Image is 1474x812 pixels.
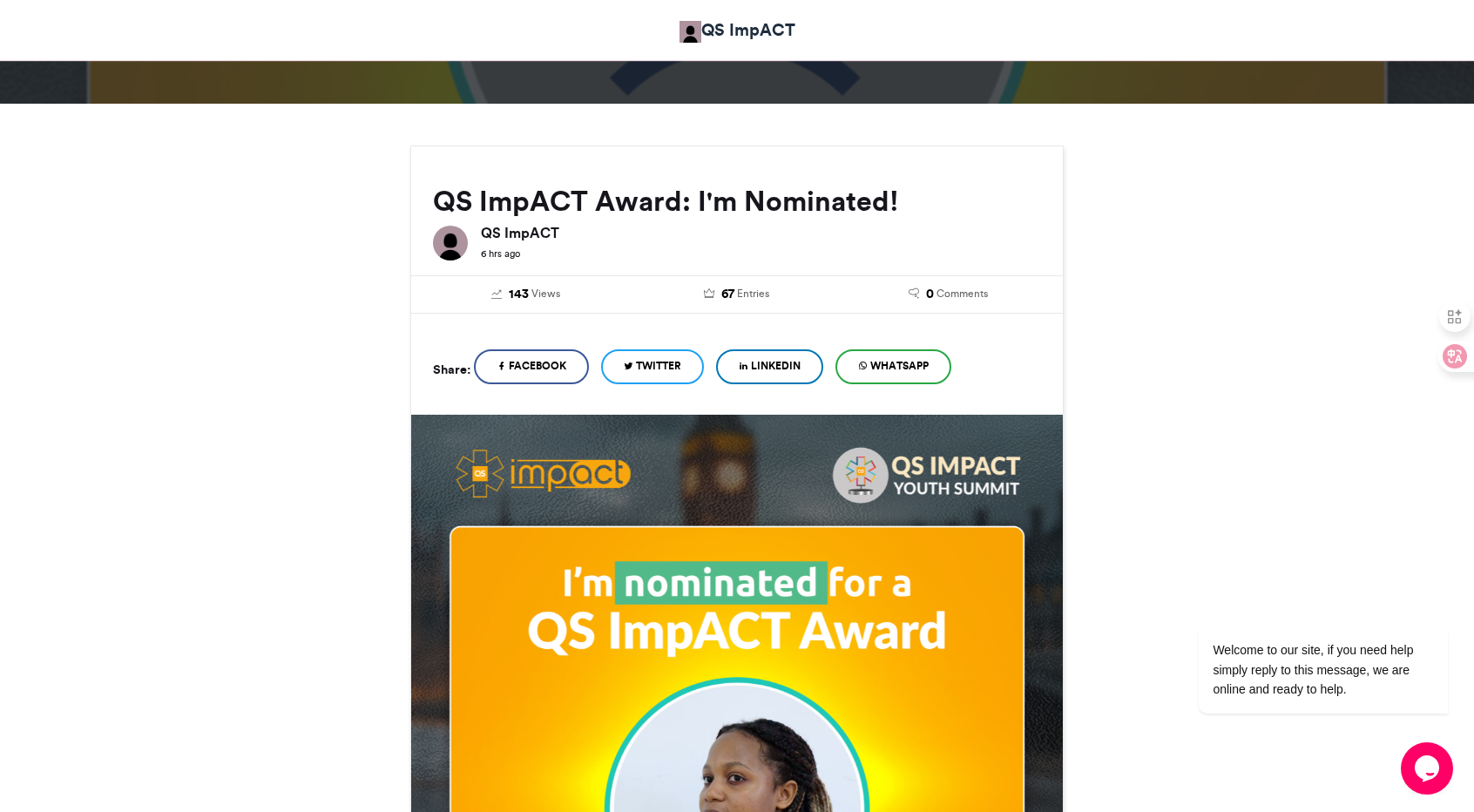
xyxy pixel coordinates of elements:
[474,349,589,384] a: Facebook
[835,349,951,384] a: WhatsApp
[481,226,1041,240] h6: QS ImpACT
[1143,528,1457,734] iframe: chat widget
[509,358,566,374] span: Facebook
[870,358,929,374] span: WhatsApp
[1401,742,1457,795] iframe: chat widget
[721,285,734,304] span: 67
[433,226,468,261] img: QS ImpACT
[926,285,934,304] span: 0
[737,286,769,301] span: Entries
[645,285,830,304] a: 67 Entries
[433,285,619,304] a: 143 Views
[680,17,795,43] a: QS ImpACT
[481,247,520,260] small: 6 hrs ago
[936,286,988,301] span: Comments
[531,286,560,301] span: Views
[751,358,801,374] span: LinkedIn
[716,349,823,384] a: LinkedIn
[855,285,1041,304] a: 0 Comments
[636,358,681,374] span: Twitter
[509,285,529,304] span: 143
[433,358,470,381] h5: Share:
[433,186,1041,217] h2: QS ImpACT Award: I'm Nominated!
[601,349,704,384] a: Twitter
[680,21,701,43] img: QS ImpACT QS ImpACT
